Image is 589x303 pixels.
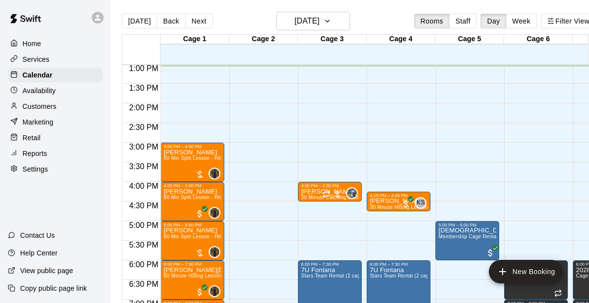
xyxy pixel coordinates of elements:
div: 4:00 PM – 5:00 PM [163,183,221,188]
img: Ryan Maylie [347,188,357,198]
p: Marketing [23,117,54,127]
span: KS [417,198,425,208]
p: Reports [23,149,47,158]
span: 3:30 PM [127,162,161,171]
button: [DATE] [122,14,157,28]
div: 6:00 PM – 7:00 PM: Sebastian Noel [161,260,224,300]
span: Mike Thatcher [213,246,220,258]
span: 3:00 PM [127,143,161,151]
div: Mike Thatcher [209,285,220,297]
button: Day [481,14,506,28]
span: Stars Team Rental (2 cages) [301,273,368,278]
p: Settings [23,164,48,174]
div: Cage 1 [161,35,229,44]
span: 2:30 PM [127,123,161,131]
span: Recurring event [554,289,562,297]
a: Services [8,52,103,67]
a: Customers [8,99,103,114]
span: Mike Thatcher [213,168,220,179]
div: 4:00 PM – 5:00 PM: Hudson Wallace [161,182,224,221]
button: Back [157,14,186,28]
p: Retail [23,133,41,143]
div: 4:00 PM – 4:30 PM: 30 Minute Catching Lesson [298,182,362,202]
div: 3:00 PM – 4:00 PM [163,144,221,149]
span: 2:00 PM [127,103,161,112]
span: All customers have paid [195,209,205,219]
a: Calendar [8,68,103,82]
button: Week [506,14,537,28]
span: Ryan Maylie [350,187,358,199]
div: Cage 4 [367,35,435,44]
div: Mike Thatcher [209,246,220,258]
div: 5:00 PM – 6:00 PM: Membership Cage Rental [435,221,499,260]
span: 4:00 PM [127,182,161,190]
span: Membership Cage Rental [438,234,498,239]
span: 30 Minute Hitting Lesson [370,204,428,210]
span: 30 Minute Catching Lesson [301,195,365,200]
span: Kamron Smith [419,197,427,209]
span: Stars Team Rental (2 cages) [370,273,436,278]
img: Mike Thatcher [210,169,219,178]
a: Settings [8,162,103,177]
button: Rooms [414,14,450,28]
div: 5:00 PM – 6:00 PM: 60 Min Split Lesson - Hitting/Pitching [161,221,224,260]
div: Mike Thatcher [209,207,220,219]
span: 60 Minute Hitting Lesson [163,273,221,278]
div: 4:00 PM – 4:30 PM [301,183,359,188]
p: Home [23,39,41,49]
a: Availability [8,83,103,98]
span: 60 Min Split Lesson - Hitting/Pitching [163,234,250,239]
div: Cage 2 [229,35,298,44]
span: All customers have paid [195,287,205,297]
div: 3:00 PM – 4:00 PM: 60 Min Split Lesson - Hitting/Pitching [161,143,224,182]
div: 6:00 PM – 7:00 PM [163,262,221,267]
div: Ryan Maylie [346,187,358,199]
p: Customers [23,101,56,111]
span: 5:30 PM [127,241,161,249]
p: Contact Us [20,230,55,240]
p: Copy public page link [20,283,87,293]
button: Staff [449,14,477,28]
span: 60 Min Split Lesson - Hitting/Pitching [163,195,250,200]
span: All customers have paid [401,199,411,209]
span: 60 Min Split Lesson - Hitting/Pitching [163,155,250,161]
span: All customers have paid [485,248,495,258]
div: 6:00 PM – 7:30 PM [301,262,359,267]
a: Marketing [8,115,103,129]
span: Mike Thatcher [213,207,220,219]
div: 6:00 PM – 7:30 PM [370,262,428,267]
span: Mike Thatcher [213,285,220,297]
img: Mike Thatcher [210,208,219,218]
div: 5:00 PM – 6:00 PM [163,223,221,227]
div: 4:15 PM – 4:45 PM: Luca Angeles [367,192,430,211]
div: Mike Thatcher [209,168,220,179]
span: 6:30 PM [127,280,161,288]
a: Retail [8,130,103,145]
div: Kamron Smith [415,197,427,209]
button: add [489,260,563,283]
p: Services [23,54,50,64]
div: 4:15 PM – 4:45 PM [370,193,428,198]
h6: [DATE] [294,14,320,28]
span: Recurring event [322,190,330,198]
p: Availability [23,86,56,96]
div: Cage 3 [298,35,367,44]
span: 1:30 PM [127,84,161,92]
a: Home [8,36,103,51]
span: 5:00 PM [127,221,161,229]
span: 1:00 PM [127,64,161,73]
p: View public page [20,266,73,276]
a: Reports [8,146,103,161]
img: Mike Thatcher [210,247,219,257]
div: 5:00 PM – 6:00 PM [438,223,496,227]
span: 4:30 PM [127,202,161,210]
